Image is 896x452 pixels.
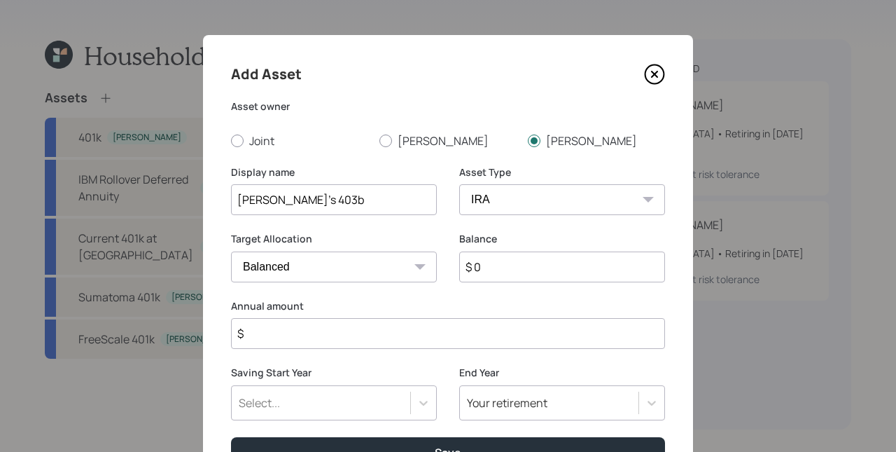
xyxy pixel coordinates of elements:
label: Balance [459,232,665,246]
label: Annual amount [231,299,665,313]
label: Joint [231,133,368,149]
div: Select... [239,395,280,411]
label: Display name [231,165,437,179]
label: Asset owner [231,100,665,114]
div: Your retirement [467,395,547,411]
label: Target Allocation [231,232,437,246]
label: End Year [459,366,665,380]
label: [PERSON_NAME] [528,133,665,149]
h4: Add Asset [231,63,302,85]
label: Asset Type [459,165,665,179]
label: Saving Start Year [231,366,437,380]
label: [PERSON_NAME] [379,133,517,149]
